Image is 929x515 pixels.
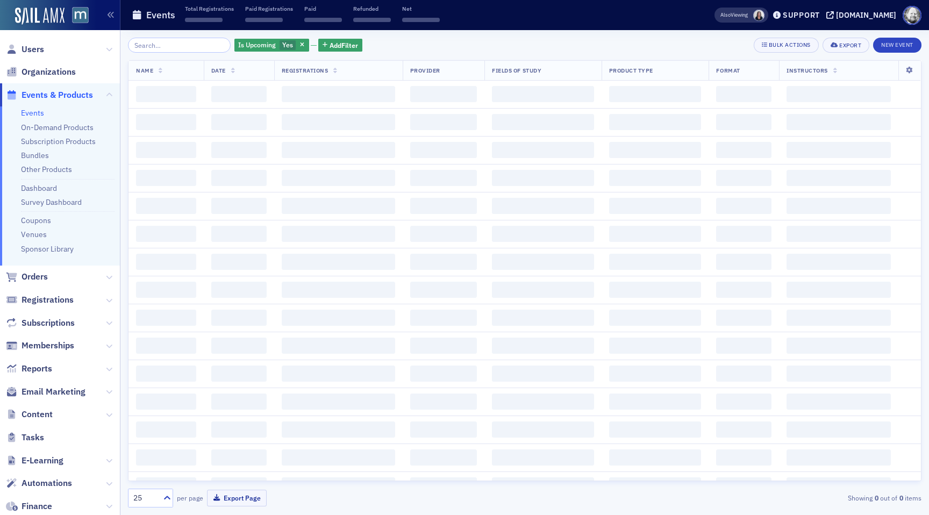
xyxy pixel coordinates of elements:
span: ‌ [136,198,196,214]
span: ‌ [609,170,702,186]
a: View Homepage [65,7,89,25]
span: ‌ [136,254,196,270]
button: Export [823,38,869,53]
span: ‌ [211,366,267,382]
span: ‌ [136,421,196,438]
a: E-Learning [6,455,63,467]
span: ‌ [716,282,771,298]
span: ‌ [136,170,196,186]
a: Memberships [6,340,74,352]
span: ‌ [787,114,891,130]
span: Events & Products [22,89,93,101]
span: ‌ [282,254,395,270]
span: Memberships [22,340,74,352]
a: Content [6,409,53,420]
span: Name [136,67,153,74]
span: ‌ [716,421,771,438]
span: ‌ [716,170,771,186]
span: ‌ [609,226,702,242]
span: ‌ [136,366,196,382]
span: Email Marketing [22,386,85,398]
span: ‌ [282,310,395,326]
span: ‌ [492,366,594,382]
span: ‌ [282,338,395,354]
span: ‌ [787,421,891,438]
a: Subscription Products [21,137,96,146]
a: Tasks [6,432,44,444]
span: Product Type [609,67,653,74]
span: E-Learning [22,455,63,467]
span: ‌ [136,114,196,130]
div: Yes [234,39,309,52]
span: Reports [22,363,52,375]
span: ‌ [787,254,891,270]
h1: Events [146,9,175,22]
button: [DOMAIN_NAME] [826,11,900,19]
span: Yes [282,40,293,49]
span: ‌ [716,226,771,242]
span: ‌ [282,114,395,130]
span: Users [22,44,44,55]
span: ‌ [136,86,196,102]
a: Subscriptions [6,317,75,329]
span: ‌ [211,114,267,130]
span: Add Filter [330,40,358,50]
span: ‌ [716,254,771,270]
span: ‌ [609,114,702,130]
span: ‌ [402,18,440,22]
span: ‌ [609,338,702,354]
span: ‌ [492,198,594,214]
span: ‌ [410,170,477,186]
span: ‌ [787,366,891,382]
a: Email Marketing [6,386,85,398]
a: Users [6,44,44,55]
span: ‌ [787,394,891,410]
a: Venues [21,230,47,239]
strong: 0 [873,493,880,503]
span: ‌ [282,477,395,493]
a: Finance [6,500,52,512]
div: Bulk Actions [769,42,811,48]
span: Automations [22,477,72,489]
span: ‌ [136,142,196,158]
span: Viewing [720,11,748,19]
span: ‌ [282,142,395,158]
span: ‌ [787,338,891,354]
span: ‌ [410,114,477,130]
div: Support [783,10,820,20]
span: ‌ [716,198,771,214]
span: ‌ [282,170,395,186]
p: Net [402,5,440,12]
span: ‌ [136,394,196,410]
span: Provider [410,67,440,74]
span: ‌ [492,114,594,130]
span: ‌ [211,394,267,410]
a: Survey Dashboard [21,197,82,207]
span: ‌ [211,86,267,102]
span: ‌ [716,394,771,410]
a: Automations [6,477,72,489]
span: ‌ [282,394,395,410]
div: 25 [133,492,157,504]
div: Also [720,11,731,18]
span: ‌ [492,421,594,438]
span: ‌ [282,86,395,102]
span: ‌ [716,338,771,354]
span: Kelly Brown [753,10,764,21]
a: New Event [873,39,921,49]
span: ‌ [136,226,196,242]
span: ‌ [787,198,891,214]
strong: 0 [897,493,905,503]
div: Showing out of items [664,493,921,503]
span: Format [716,67,740,74]
span: ‌ [492,254,594,270]
span: ‌ [211,477,267,493]
span: ‌ [410,394,477,410]
span: ‌ [136,449,196,466]
span: ‌ [410,366,477,382]
span: ‌ [787,449,891,466]
span: ‌ [609,198,702,214]
span: ‌ [410,142,477,158]
span: ‌ [410,310,477,326]
img: SailAMX [15,8,65,25]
